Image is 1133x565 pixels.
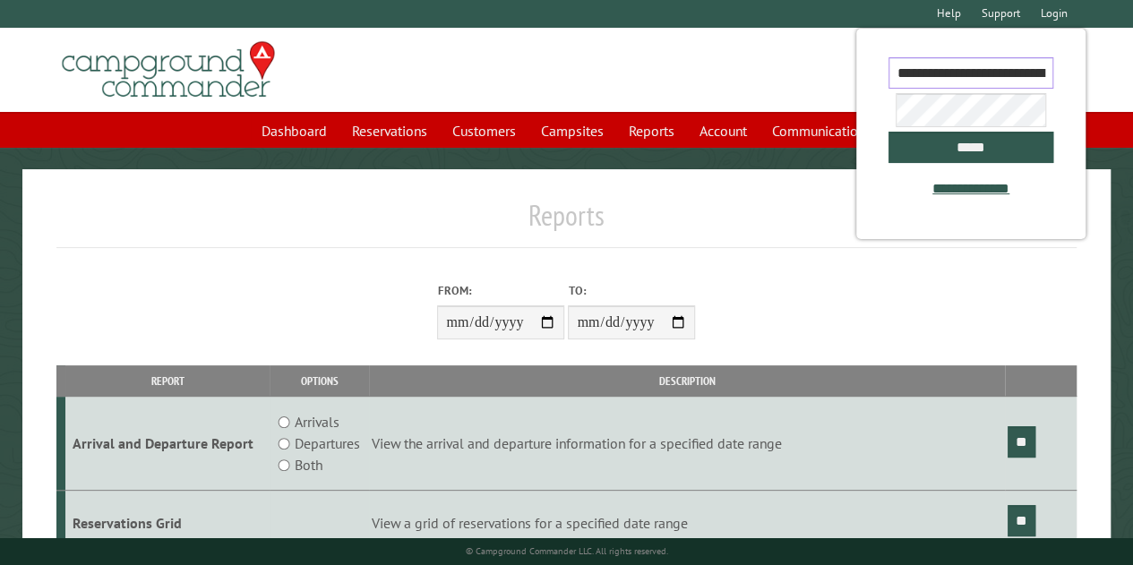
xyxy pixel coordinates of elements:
[369,365,1005,397] th: Description
[295,411,339,432] label: Arrivals
[65,365,270,397] th: Report
[295,454,322,475] label: Both
[465,545,667,557] small: © Campground Commander LLC. All rights reserved.
[618,114,685,148] a: Reports
[568,282,695,299] label: To:
[369,491,1005,556] td: View a grid of reservations for a specified date range
[270,365,369,397] th: Options
[530,114,614,148] a: Campsites
[442,114,527,148] a: Customers
[56,198,1077,247] h1: Reports
[341,114,438,148] a: Reservations
[251,114,338,148] a: Dashboard
[65,491,270,556] td: Reservations Grid
[689,114,758,148] a: Account
[295,432,360,454] label: Departures
[65,397,270,491] td: Arrival and Departure Report
[369,397,1005,491] td: View the arrival and departure information for a specified date range
[437,282,564,299] label: From:
[761,114,882,148] a: Communications
[56,35,280,105] img: Campground Commander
